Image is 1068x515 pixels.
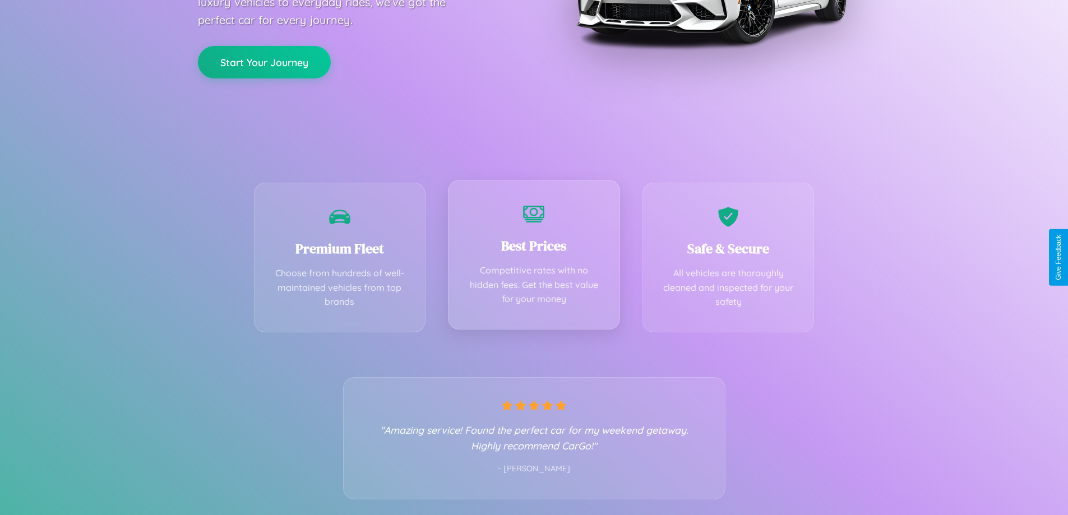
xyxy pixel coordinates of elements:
p: All vehicles are thoroughly cleaned and inspected for your safety [660,266,797,309]
p: - [PERSON_NAME] [366,462,702,476]
p: Choose from hundreds of well-maintained vehicles from top brands [271,266,409,309]
h3: Best Prices [465,236,603,255]
h3: Premium Fleet [271,239,409,258]
button: Start Your Journey [198,46,331,78]
h3: Safe & Secure [660,239,797,258]
p: "Amazing service! Found the perfect car for my weekend getaway. Highly recommend CarGo!" [366,422,702,453]
div: Give Feedback [1055,235,1062,280]
p: Competitive rates with no hidden fees. Get the best value for your money [465,263,603,307]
